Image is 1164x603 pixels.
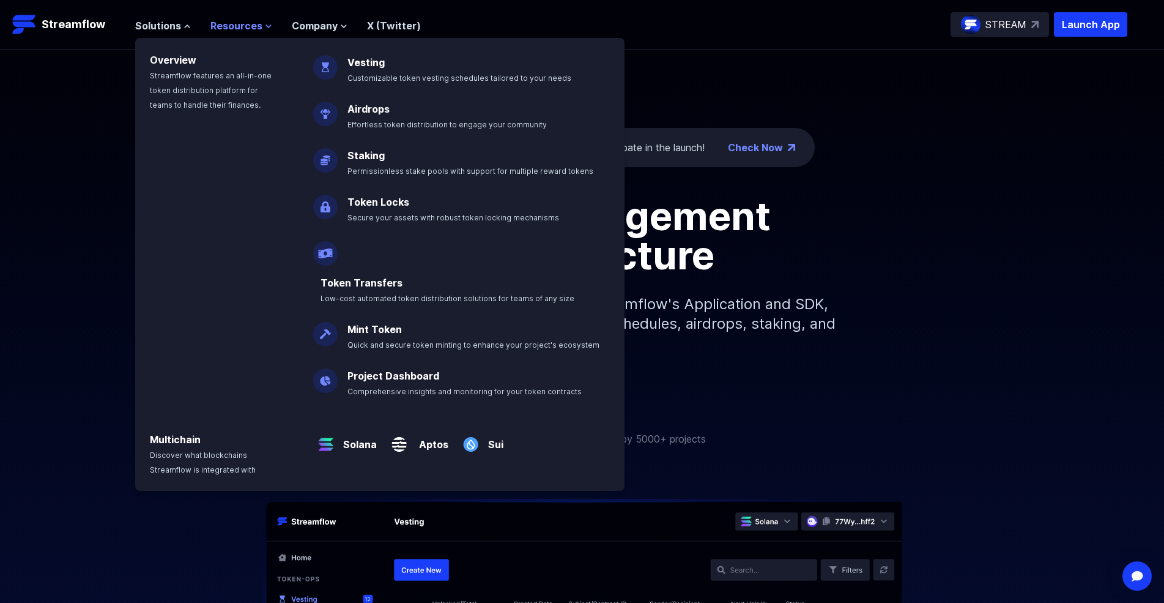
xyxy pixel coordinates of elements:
[150,451,256,474] span: Discover what blockchains Streamflow is integrated with
[150,433,201,446] a: Multichain
[313,231,338,266] img: Payroll
[788,144,795,151] img: top-right-arrow.png
[313,185,338,219] img: Token Locks
[584,432,706,446] p: Trusted by 5000+ projects
[347,120,547,129] span: Effortless token distribution to engage your community
[313,312,338,346] img: Mint Token
[321,277,402,289] a: Token Transfers
[347,370,439,382] a: Project Dashboard
[150,71,272,110] span: Streamflow features an all-in-one token distribution platform for teams to handle their finances.
[292,18,338,33] span: Company
[347,73,571,83] span: Customizable token vesting schedules tailored to your needs
[347,387,582,396] span: Comprehensive insights and monitoring for your token contracts
[313,422,338,457] img: Solana
[347,323,402,335] a: Mint Token
[347,149,385,162] a: Staking
[313,45,338,80] img: Vesting
[313,138,338,173] img: Staking
[150,54,196,66] a: Overview
[951,12,1049,37] a: STREAM
[985,17,1026,32] p: STREAM
[728,140,783,155] a: Check Now
[210,18,272,33] button: Resources
[313,359,338,393] img: Project Dashboard
[367,20,421,32] a: X (Twitter)
[210,18,262,33] span: Resources
[1122,561,1152,591] div: Open Intercom Messenger
[483,427,503,452] a: Sui
[387,422,412,457] img: Aptos
[347,213,559,222] span: Secure your assets with robust token locking mechanisms
[347,340,599,350] span: Quick and secure token minting to enhance your project's ecosystem
[1031,21,1039,28] img: top-right-arrow.svg
[347,56,385,69] a: Vesting
[961,15,981,34] img: streamflow-logo-circle.png
[42,16,105,33] p: Streamflow
[12,12,37,37] img: Streamflow Logo
[347,196,409,208] a: Token Locks
[347,167,593,176] span: Permissionless stake pools with support for multiple reward tokens
[321,294,574,303] span: Low-cost automated token distribution solutions for teams of any size
[347,103,390,115] a: Airdrops
[292,18,347,33] button: Company
[12,12,123,37] a: Streamflow
[458,422,483,457] img: Sui
[338,427,377,452] a: Solana
[313,92,338,126] img: Airdrops
[412,427,448,452] a: Aptos
[1054,12,1127,37] button: Launch App
[135,18,191,33] button: Solutions
[135,18,181,33] span: Solutions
